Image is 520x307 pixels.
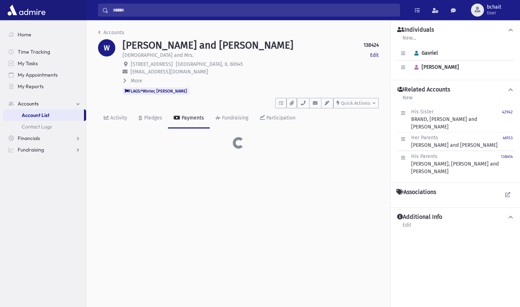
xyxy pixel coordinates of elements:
a: My Reports [3,81,86,92]
a: Contact Logs [3,121,86,132]
div: Participation [265,115,295,121]
div: W [98,39,115,57]
span: [PERSON_NAME] [411,64,459,70]
a: 138414 [501,153,513,175]
a: Edit [402,221,412,234]
small: 46153 [503,136,513,140]
span: Contact Logs [22,123,52,130]
div: [PERSON_NAME] and [PERSON_NAME] [411,134,498,149]
span: My Appointments [18,72,58,78]
a: My Tasks [3,58,86,69]
a: Edit [370,51,379,59]
button: Additional Info [396,213,514,221]
a: Accounts [98,30,124,36]
button: Individuals [396,26,514,34]
a: Participation [254,108,301,128]
a: My Appointments [3,69,86,81]
span: Quick Actions [341,100,370,106]
span: More [131,78,142,84]
span: Account List [22,112,49,118]
span: FLAGS:*Winter, [PERSON_NAME] [123,87,189,95]
img: AdmirePro [6,3,47,17]
h4: Associations [396,189,436,196]
a: Financials [3,132,86,144]
span: Accounts [18,100,39,107]
a: 46153 [503,134,513,149]
p: [DEMOGRAPHIC_DATA] and Mrs. [123,51,194,59]
a: Home [3,29,86,40]
h1: [PERSON_NAME] and [PERSON_NAME] [123,39,293,51]
div: Payments [180,115,204,121]
a: 42942 [502,108,513,131]
a: Activity [98,108,133,128]
span: [STREET_ADDRESS] [131,61,173,67]
div: [PERSON_NAME], [PERSON_NAME] and [PERSON_NAME] [411,153,501,175]
span: bchait [487,4,501,10]
button: More [123,77,143,85]
a: New [402,94,413,107]
span: My Tasks [18,60,38,67]
strong: 138424 [364,41,379,49]
small: 42942 [502,110,513,114]
a: New... [402,34,416,47]
span: Her Parents [411,135,438,141]
span: Fundraising [18,146,44,153]
span: His Parents [411,153,437,159]
div: Fundraising [221,115,248,121]
a: Fundraising [3,144,86,155]
span: Financials [18,135,40,141]
div: BRAND, [PERSON_NAME] and [PERSON_NAME] [411,108,502,131]
span: [EMAIL_ADDRESS][DOMAIN_NAME] [130,69,208,75]
span: My Reports [18,83,44,90]
a: Pledges [133,108,168,128]
span: User [487,10,501,16]
h4: Related Accounts [397,86,450,94]
button: Quick Actions [333,98,379,108]
a: Time Tracking [3,46,86,58]
h4: Additional Info [397,213,442,221]
a: Account List [3,109,84,121]
span: Home [18,31,31,38]
input: Search [108,4,400,17]
nav: breadcrumb [98,29,124,39]
a: Fundraising [210,108,254,128]
h4: Individuals [397,26,434,34]
div: Activity [109,115,127,121]
a: Accounts [3,98,86,109]
span: Gavriel [411,50,438,56]
span: His Sister [411,109,434,115]
a: Payments [168,108,210,128]
span: Time Tracking [18,49,50,55]
div: Pledges [143,115,162,121]
button: Related Accounts [396,86,514,94]
small: 138414 [501,154,513,159]
span: [GEOGRAPHIC_DATA], IL 60645 [176,61,243,67]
